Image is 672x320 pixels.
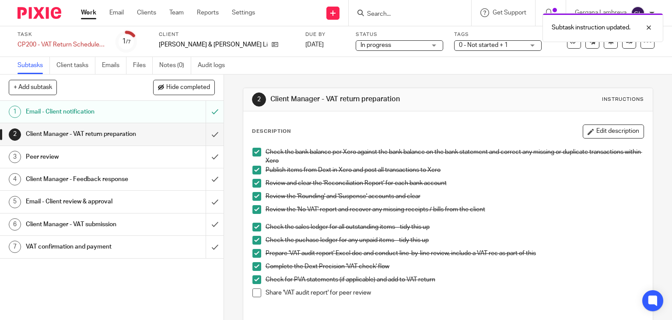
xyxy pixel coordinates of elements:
button: Hide completed [153,80,215,95]
h1: Client Manager - Feedback response [26,173,140,186]
div: 6 [9,218,21,231]
label: Client [159,31,294,38]
div: 7 [9,241,21,253]
p: Prepare 'VAT audit report' Excel doc and conduct line-by-line review, include a VAT rec as part o... [266,249,644,258]
label: Due by [305,31,345,38]
label: Task [17,31,105,38]
div: 2 [9,128,21,141]
a: Clients [137,8,156,17]
a: Subtasks [17,57,50,74]
p: Review and clear the 'Reconciliation Report' for each bank account [266,179,644,188]
h1: Peer review [26,150,140,164]
span: In progress [360,42,391,48]
a: Email [109,8,124,17]
p: Check the puchase ledger for any unpaid items - tidy this up [266,236,644,245]
button: Edit description [583,124,644,139]
p: [PERSON_NAME] & [PERSON_NAME] Limited [159,40,267,49]
div: 2 [252,92,266,107]
p: Check the sales ledger for all outstanding items - tidy this up [266,223,644,231]
a: Settings [232,8,255,17]
p: Publish items from Dext in Xero and post all transactions to Xero [266,166,644,174]
a: Notes (0) [159,57,191,74]
h1: Email - Client notification [26,105,140,118]
a: Team [169,8,184,17]
div: CP200 - VAT Return Schedule 2 - Feb/May/Aug/Nov [17,40,105,49]
a: Audit logs [198,57,231,74]
a: Reports [197,8,219,17]
div: 5 [9,196,21,208]
div: 1 [9,106,21,118]
p: Check for PVA statements (if applicable) and add to VAT return [266,275,644,284]
a: Emails [102,57,126,74]
img: svg%3E [631,6,645,20]
h1: Email - Client review & approval [26,195,140,208]
h1: VAT confirmation and payment [26,240,140,253]
div: 3 [9,151,21,163]
p: Share 'VAT audit report' for peer review [266,288,644,297]
span: [DATE] [305,42,324,48]
p: Review the 'No VAT' report and recover any missing receipts / bills from the client [266,205,644,214]
small: /7 [126,39,131,44]
a: Work [81,8,96,17]
img: Pixie [17,7,61,19]
h1: Client Manager - VAT submission [26,218,140,231]
h1: Client Manager - VAT return preparation [270,95,466,104]
div: 4 [9,173,21,185]
p: Review the 'Rounding' and 'Suspense' accounts and clear [266,192,644,201]
h1: Client Manager - VAT return preparation [26,128,140,141]
span: 0 - Not started + 1 [459,42,508,48]
p: Subtask instruction updated. [552,23,630,32]
p: Description [252,128,291,135]
div: Instructions [602,96,644,103]
p: Check the bank balance per Xero against the bank balance on the bank statement and correct any mi... [266,148,644,166]
button: + Add subtask [9,80,57,95]
span: Hide completed [166,84,210,91]
div: 1 [122,36,131,46]
p: Complete the Dext Precision 'VAT check' flow [266,262,644,271]
a: Client tasks [56,57,95,74]
a: Files [133,57,153,74]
